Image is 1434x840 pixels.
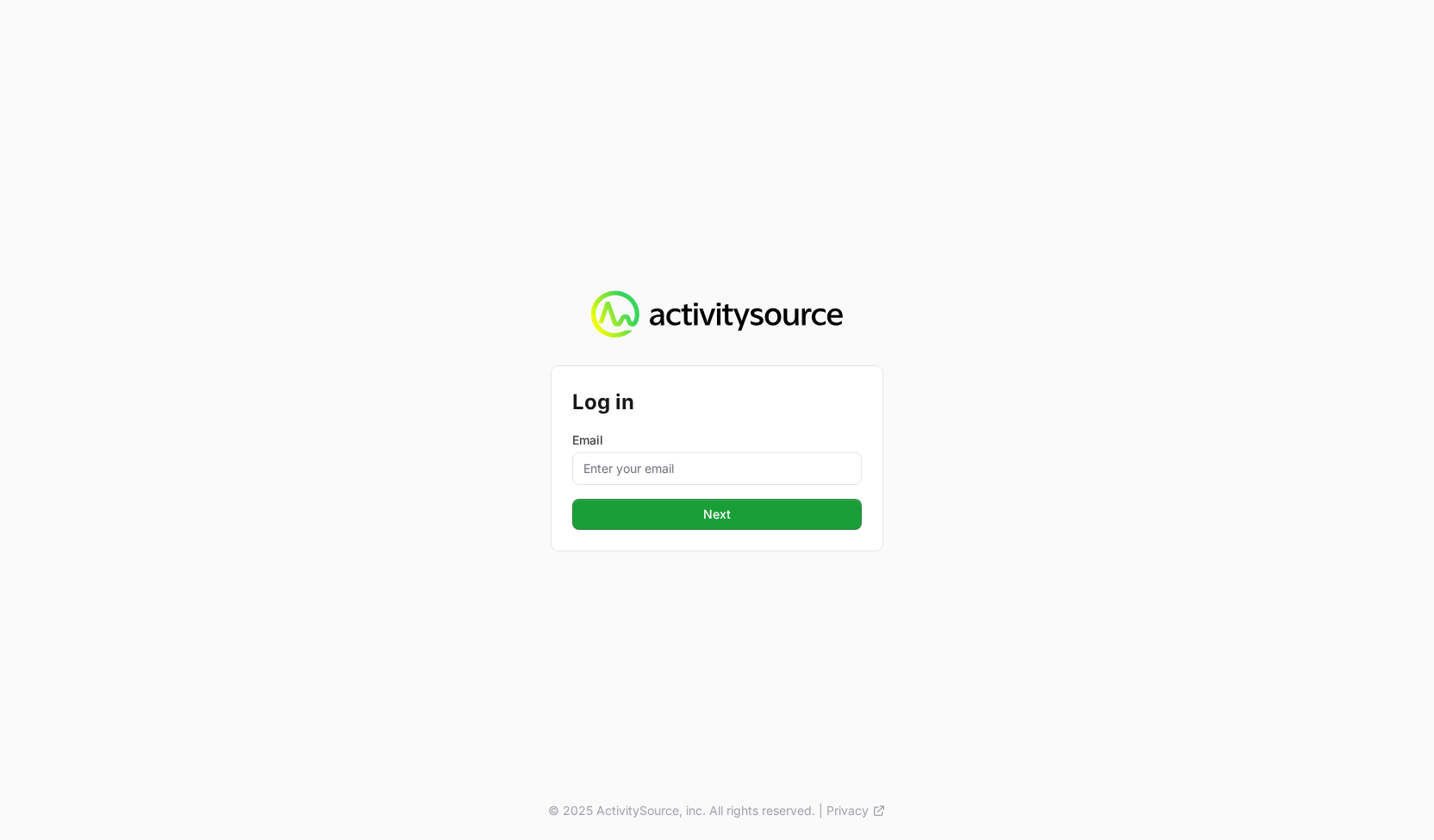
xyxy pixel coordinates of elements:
[572,432,862,449] label: Email
[591,290,842,339] img: Activity Source
[572,499,862,530] button: Next
[572,387,862,418] h2: Log in
[819,802,823,819] span: |
[548,802,815,819] p: © 2025 ActivitySource, inc. All rights reserved.
[826,802,886,819] a: Privacy
[703,504,731,525] span: Next
[572,452,862,485] input: Enter your email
